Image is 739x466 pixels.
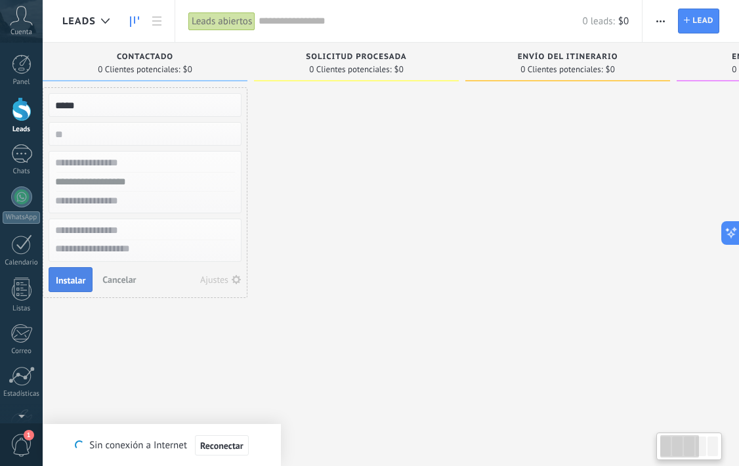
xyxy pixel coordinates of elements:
span: Cuenta [11,28,32,37]
div: Calendario [3,259,41,267]
button: Cancelar [97,270,141,289]
span: 1 [24,430,34,440]
span: Reconectar [200,441,243,450]
span: $0 [183,66,192,74]
div: Correo [3,347,41,356]
span: $0 [606,66,615,74]
button: Instalar [49,267,93,292]
div: Estadísticas [3,390,41,398]
span: Contactado [117,53,173,62]
div: Solicitud procesada [261,53,452,64]
div: Panel [3,78,41,87]
a: Lista [146,9,168,34]
div: Chats [3,167,41,176]
span: Solicitud procesada [306,53,406,62]
span: Cancelar [102,274,136,286]
span: $0 [618,15,629,28]
span: Lead [692,9,713,33]
button: Reconectar [195,435,249,456]
div: Leads abiertos [188,12,255,31]
a: Lead [678,9,719,33]
span: 0 Clientes potenciales: [98,66,180,74]
div: Leads [3,125,41,134]
a: Leads [123,9,146,34]
div: Envío del itinerario [472,53,664,64]
div: Sin conexión a Internet [75,434,248,456]
button: Más [651,9,670,33]
span: $0 [394,66,404,74]
div: Listas [3,305,41,313]
span: 0 leads: [583,15,615,28]
span: Leads [62,15,96,28]
span: Envío del itinerario [518,53,618,62]
div: Ajustes [200,275,228,284]
div: Contactado [49,53,241,64]
span: 0 Clientes potenciales: [309,66,391,74]
button: Ajustes [196,270,246,289]
div: WhatsApp [3,211,40,224]
span: 0 Clientes potenciales: [520,66,602,74]
span: Instalar [56,276,85,285]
